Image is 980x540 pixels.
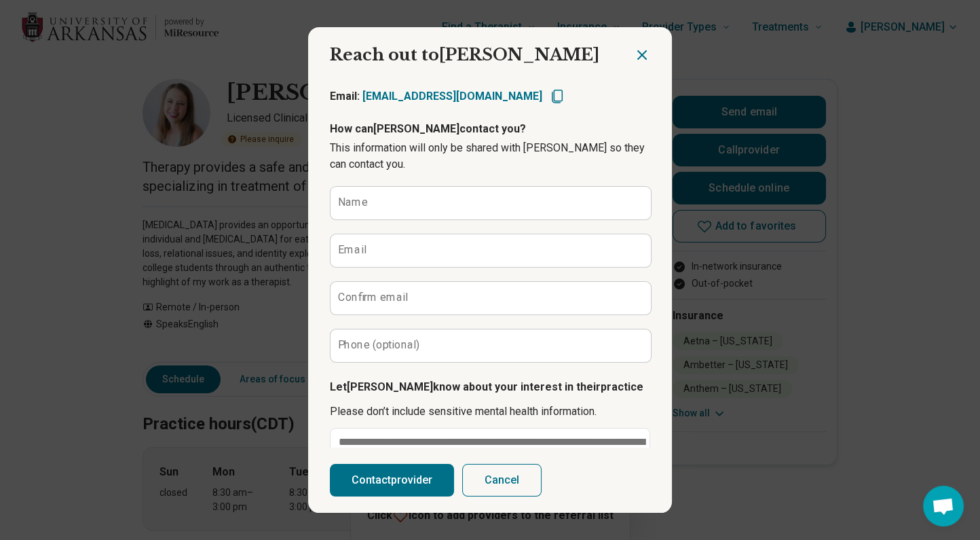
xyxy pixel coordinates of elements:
span: Reach out to [PERSON_NAME] [330,45,599,65]
label: Phone (optional) [338,340,420,350]
p: Let [PERSON_NAME] know about your interest in their practice [330,379,650,395]
label: Confirm email [338,292,408,303]
label: Name [338,197,368,208]
p: This information will only be shared with [PERSON_NAME] so they can contact you. [330,140,650,173]
p: Email: [330,88,542,105]
p: Please don’t include sensitive mental health information. [330,403,650,420]
button: Close dialog [634,47,650,63]
button: Copy email [549,88,565,105]
label: Email [338,245,366,255]
a: [EMAIL_ADDRESS][DOMAIN_NAME] [362,90,542,103]
button: Cancel [462,464,542,497]
p: How can [PERSON_NAME] contact you? [330,121,650,137]
button: Contactprovider [330,464,454,497]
